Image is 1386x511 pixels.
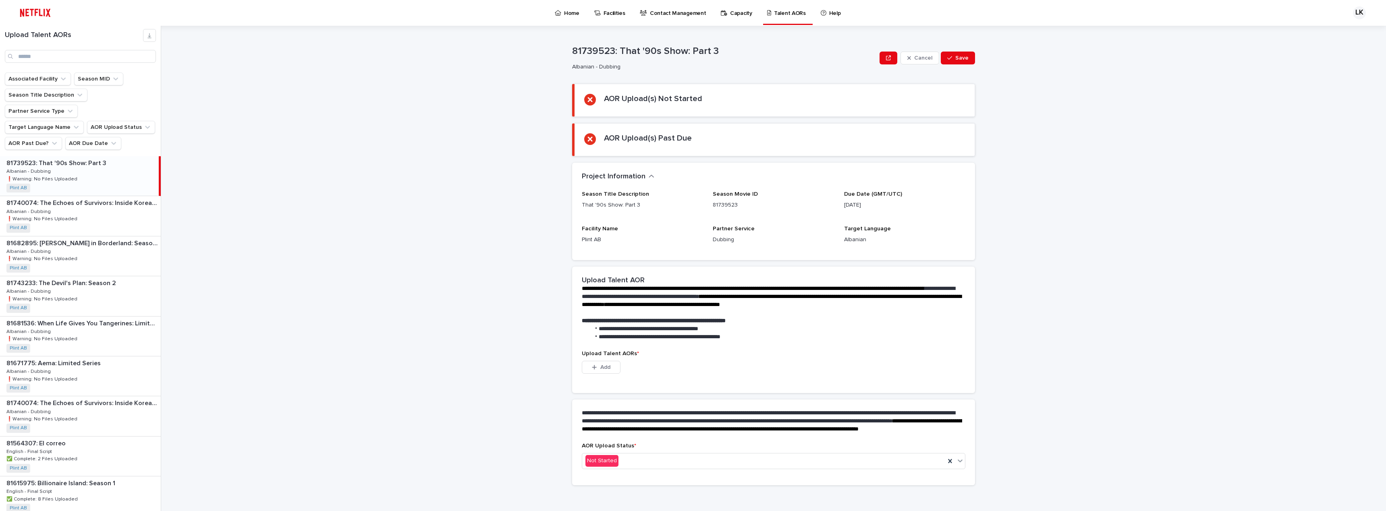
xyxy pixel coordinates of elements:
span: Season Title Description [582,191,649,197]
h1: Upload Talent AORs [5,31,143,40]
button: Target Language Name [5,121,84,134]
p: English - Final Script [6,447,54,455]
button: Add [582,361,620,374]
span: Due Date (GMT/UTC) [844,191,902,197]
button: Cancel [900,52,939,64]
a: Plint AB [10,465,27,471]
button: Season MID [74,72,123,85]
a: Plint AB [10,185,27,191]
button: AOR Past Due? [5,137,62,150]
button: AOR Upload Status [87,121,155,134]
h2: AOR Upload(s) Not Started [604,94,702,103]
p: Dubbing [713,236,834,244]
p: 81615975: Billionaire Island: Season 1 [6,478,117,487]
a: Plint AB [10,345,27,351]
span: Facility Name [582,226,618,232]
p: Albanian - Dubbing [6,327,52,335]
p: Albanian [844,236,965,244]
p: 81739523 [713,201,834,209]
span: AOR Upload Status [582,443,636,449]
img: ifQbXi3ZQGMSEF7WDB7W [16,5,54,21]
h2: AOR Upload(s) Past Due [604,133,692,143]
p: Albanian - Dubbing [6,408,52,415]
span: Upload Talent AORs [582,351,639,356]
p: 81682895: [PERSON_NAME] in Borderland: Season 3 [6,238,159,247]
div: Not Started [585,455,618,467]
a: Plint AB [10,385,27,391]
p: Albanian - Dubbing [6,167,52,174]
p: ❗️Warning: No Files Uploaded [6,375,79,382]
p: That '90s Show: Part 3 [582,201,703,209]
p: Albanian - Dubbing [6,247,52,254]
p: [DATE] [844,201,965,209]
div: LK [1353,6,1366,19]
span: Season Movie ID [713,191,758,197]
span: Partner Service [713,226,755,232]
a: Plint AB [10,425,27,431]
p: Albanian - Dubbing [572,64,873,70]
h2: Project Information [582,172,645,181]
p: Albanian - Dubbing [6,207,52,215]
p: ✅ Complete: 8 Files Uploaded [6,495,79,502]
p: 81740074: The Echoes of Survivors: Inside Korea’s Tragedies: Season 1 [6,398,159,407]
p: 81740074: The Echoes of Survivors: Inside Korea’s Tragedies: Season 1 [6,198,159,207]
p: 81681536: When Life Gives You Tangerines: Limited Series [6,318,159,327]
button: Save [941,52,975,64]
p: Plint AB [582,236,703,244]
input: Search [5,50,156,63]
p: 81743233: The Devil's Plan: Season 2 [6,278,118,287]
button: Season Title Description [5,89,87,101]
span: Add [600,364,610,370]
p: 81739523: That '90s Show: Part 3 [6,158,108,167]
p: ❗️Warning: No Files Uploaded [6,295,79,302]
p: ✅ Complete: 2 Files Uploaded [6,455,79,462]
a: Plint AB [10,505,27,511]
button: Project Information [582,172,654,181]
p: English - Final Script [6,487,54,494]
button: Associated Facility [5,72,71,85]
button: AOR Due Date [65,137,121,150]
p: ❗️Warning: No Files Uploaded [6,175,79,182]
a: Plint AB [10,225,27,231]
p: 81671775: Aema: Limited Series [6,358,102,367]
p: 81739523: That '90s Show: Part 3 [572,46,876,57]
p: ❗️Warning: No Files Uploaded [6,254,79,262]
p: Albanian - Dubbing [6,367,52,374]
p: ❗️Warning: No Files Uploaded [6,415,79,422]
button: Partner Service Type [5,105,78,118]
p: Albanian - Dubbing [6,287,52,294]
h2: Upload Talent AOR [582,276,645,285]
p: ❗️Warning: No Files Uploaded [6,335,79,342]
span: Target Language [844,226,891,232]
span: Cancel [914,55,932,61]
p: ❗️Warning: No Files Uploaded [6,215,79,222]
span: Save [955,55,969,61]
p: 81564307: El correo [6,438,67,447]
a: Plint AB [10,305,27,311]
a: Plint AB [10,265,27,271]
